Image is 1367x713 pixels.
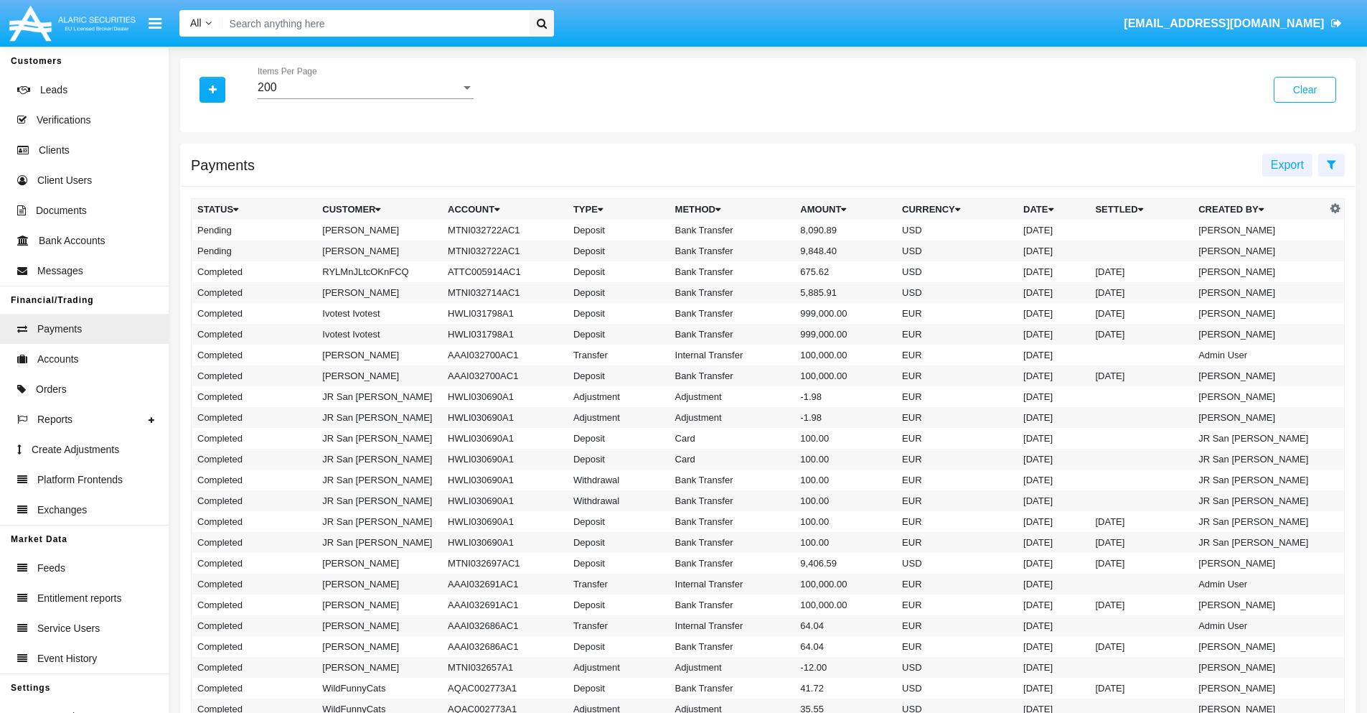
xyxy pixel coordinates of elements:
[316,553,442,574] td: [PERSON_NAME]
[1193,261,1326,282] td: [PERSON_NAME]
[670,615,795,636] td: Internal Transfer
[670,678,795,699] td: Bank Transfer
[442,490,568,511] td: HWLI030690A1
[670,220,795,241] td: Bank Transfer
[1262,154,1312,177] button: Export
[442,365,568,386] td: AAAI032700AC1
[192,553,317,574] td: Completed
[32,442,119,457] span: Create Adjustments
[192,386,317,407] td: Completed
[794,678,896,699] td: 41.72
[1018,199,1089,220] th: Date
[1193,324,1326,345] td: [PERSON_NAME]
[1274,77,1336,103] button: Clear
[794,345,896,365] td: 100,000.00
[442,532,568,553] td: HWLI030690A1
[794,365,896,386] td: 100,000.00
[1193,678,1326,699] td: [PERSON_NAME]
[794,241,896,261] td: 9,848.40
[1089,678,1193,699] td: [DATE]
[192,199,317,220] th: Status
[192,407,317,428] td: Completed
[442,241,568,261] td: MTNI032722AC1
[316,449,442,470] td: JR San [PERSON_NAME]
[192,678,317,699] td: Completed
[1018,261,1089,282] td: [DATE]
[896,595,1018,615] td: EUR
[1018,511,1089,532] td: [DATE]
[568,678,670,699] td: Deposit
[192,241,317,261] td: Pending
[1089,303,1193,324] td: [DATE]
[896,365,1018,386] td: EUR
[37,621,100,636] span: Service Users
[794,220,896,241] td: 8,090.89
[442,407,568,428] td: HWLI030690A1
[192,490,317,511] td: Completed
[1193,345,1326,365] td: Admin User
[1018,553,1089,574] td: [DATE]
[442,199,568,220] th: Account
[39,143,70,158] span: Clients
[794,574,896,595] td: 100,000.00
[37,173,92,188] span: Client Users
[192,615,317,636] td: Completed
[670,532,795,553] td: Bank Transfer
[316,428,442,449] td: JR San [PERSON_NAME]
[442,553,568,574] td: MTNI032697AC1
[1193,282,1326,303] td: [PERSON_NAME]
[316,345,442,365] td: [PERSON_NAME]
[568,511,670,532] td: Deposit
[192,657,317,678] td: Completed
[316,365,442,386] td: [PERSON_NAME]
[316,490,442,511] td: JR San [PERSON_NAME]
[1193,386,1326,407] td: [PERSON_NAME]
[1193,490,1326,511] td: JR San [PERSON_NAME]
[316,678,442,699] td: WildFunnyCats
[191,159,255,171] h5: Payments
[37,503,87,518] span: Exchanges
[1193,428,1326,449] td: JR San [PERSON_NAME]
[442,657,568,678] td: MTNI032657A1
[896,470,1018,490] td: EUR
[192,261,317,282] td: Completed
[1193,511,1326,532] td: JR San [PERSON_NAME]
[670,261,795,282] td: Bank Transfer
[794,490,896,511] td: 100.00
[568,303,670,324] td: Deposit
[670,199,795,220] th: Method
[1193,407,1326,428] td: [PERSON_NAME]
[568,407,670,428] td: Adjustment
[794,303,896,324] td: 999,000.00
[442,261,568,282] td: ATTC005914AC1
[316,303,442,324] td: Ivotest Ivotest
[192,532,317,553] td: Completed
[1018,595,1089,615] td: [DATE]
[1018,574,1089,595] td: [DATE]
[568,470,670,490] td: Withdrawal
[794,636,896,657] td: 64.04
[442,615,568,636] td: AAAI032686AC1
[1018,490,1089,511] td: [DATE]
[794,511,896,532] td: 100.00
[1018,303,1089,324] td: [DATE]
[568,574,670,595] td: Transfer
[794,324,896,345] td: 999,000.00
[316,324,442,345] td: Ivotest Ivotest
[442,428,568,449] td: HWLI030690A1
[316,470,442,490] td: JR San [PERSON_NAME]
[670,636,795,657] td: Bank Transfer
[1193,657,1326,678] td: [PERSON_NAME]
[794,595,896,615] td: 100,000.00
[568,553,670,574] td: Deposit
[192,345,317,365] td: Completed
[316,199,442,220] th: Customer
[1018,449,1089,470] td: [DATE]
[442,449,568,470] td: HWLI030690A1
[568,241,670,261] td: Deposit
[896,615,1018,636] td: EUR
[1018,636,1089,657] td: [DATE]
[37,472,123,488] span: Platform Frontends
[1089,324,1193,345] td: [DATE]
[442,511,568,532] td: HWLI030690A1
